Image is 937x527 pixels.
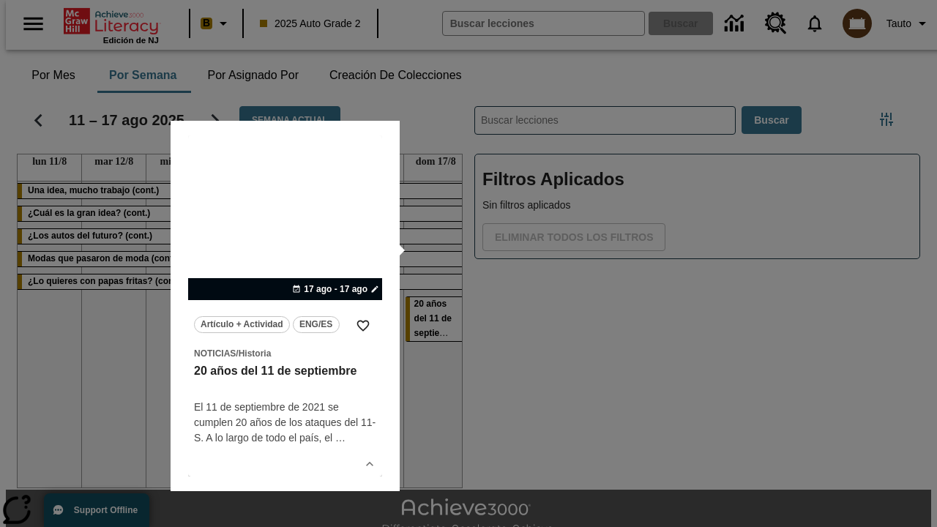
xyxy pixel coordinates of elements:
[304,283,367,296] span: 17 ago - 17 ago
[194,379,376,397] h4: undefined
[236,348,238,359] span: /
[239,348,272,359] span: Historia
[335,432,346,444] span: …
[293,316,340,333] button: ENG/ES
[194,345,376,361] span: Tema: Noticias/Historia
[194,348,236,359] span: Noticias
[359,453,381,475] button: Ver más
[350,313,376,339] button: Añadir a mis Favoritas
[201,317,283,332] span: Artículo + Actividad
[194,400,376,446] div: El 11 de septiembre de 2021 se cumplen 20 años de los ataques del 11-S. A lo largo de todo el paí...
[194,316,290,333] button: Artículo + Actividad
[289,283,382,296] button: 17 ago - 17 ago Elegir fechas
[299,317,332,332] span: ENG/ES
[188,135,382,476] div: lesson details
[194,364,376,379] h3: 20 años del 11 de septiembre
